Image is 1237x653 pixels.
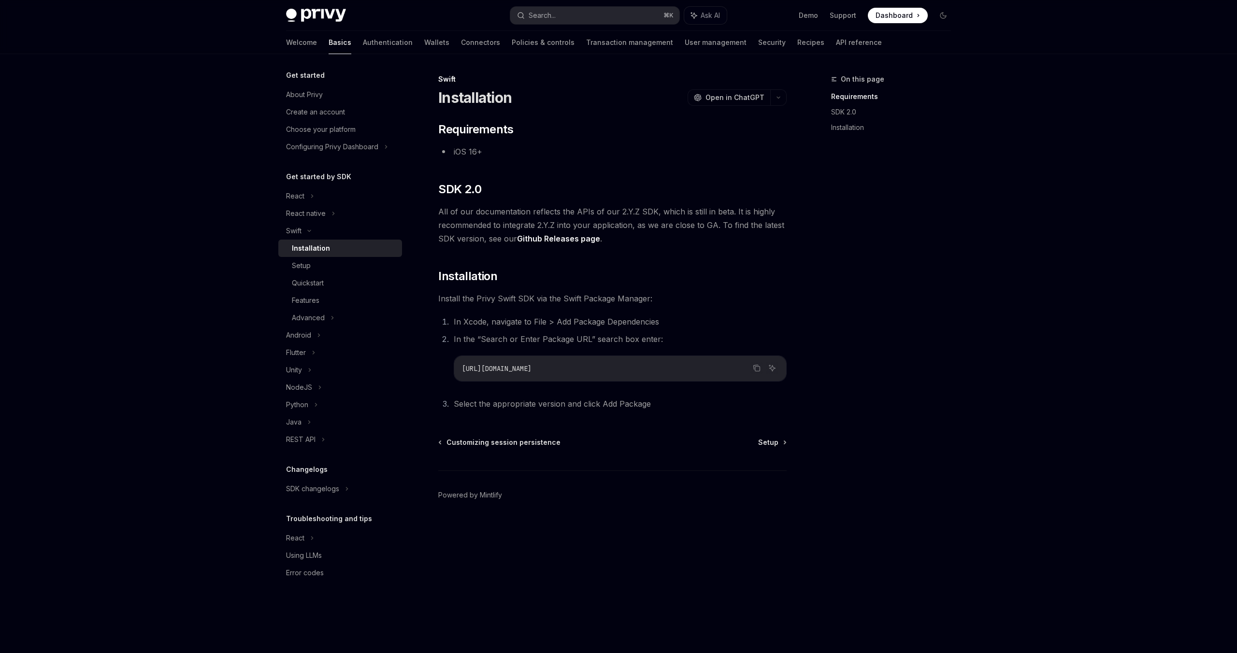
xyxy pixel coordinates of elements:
a: API reference [836,31,882,54]
h5: Troubleshooting and tips [286,513,372,525]
div: Using LLMs [286,550,322,561]
div: Features [292,295,319,306]
a: Setup [278,257,402,274]
a: Powered by Mintlify [438,490,502,500]
span: On this page [841,73,884,85]
div: SDK changelogs [286,483,339,495]
a: Dashboard [868,8,928,23]
a: Transaction management [586,31,673,54]
button: Open in ChatGPT [688,89,770,106]
a: Github Releases page [517,234,600,244]
div: Configuring Privy Dashboard [286,141,378,153]
span: ⌘ K [663,12,674,19]
div: Unity [286,364,302,376]
div: React [286,532,304,544]
span: Installation [438,269,497,284]
div: Setup [292,260,311,271]
a: Setup [758,438,786,447]
div: NodeJS [286,382,312,393]
span: Customizing session persistence [446,438,561,447]
a: Installation [278,240,402,257]
button: Ask AI [766,362,778,374]
h5: Changelogs [286,464,328,475]
span: Dashboard [876,11,913,20]
a: Basics [329,31,351,54]
a: User management [685,31,747,54]
span: Install the Privy Swift SDK via the Swift Package Manager: [438,292,787,305]
div: Java [286,416,302,428]
a: Quickstart [278,274,402,292]
a: Wallets [424,31,449,54]
a: Error codes [278,564,402,582]
li: Select the appropriate version and click Add Package [451,397,787,411]
span: Open in ChatGPT [705,93,764,102]
div: Advanced [292,312,325,324]
span: Setup [758,438,778,447]
li: In Xcode, navigate to File > Add Package Dependencies [451,315,787,328]
a: Support [830,11,856,20]
a: Customizing session persistence [439,438,561,447]
a: About Privy [278,86,402,103]
div: Swift [286,225,302,237]
span: SDK 2.0 [438,182,481,197]
h5: Get started [286,70,325,81]
div: REST API [286,434,316,445]
span: Requirements [438,122,513,137]
a: Security [758,31,786,54]
a: Installation [831,120,959,135]
div: Search... [529,10,556,21]
span: All of our documentation reflects the APIs of our 2.Y.Z SDK, which is still in beta. It is highly... [438,205,787,245]
a: Choose your platform [278,121,402,138]
div: React native [286,208,326,219]
h5: Get started by SDK [286,171,351,183]
span: Ask AI [701,11,720,20]
div: Android [286,329,311,341]
div: Choose your platform [286,124,356,135]
div: Create an account [286,106,345,118]
div: Swift [438,74,787,84]
h1: Installation [438,89,512,106]
div: Error codes [286,567,324,579]
a: Demo [799,11,818,20]
a: SDK 2.0 [831,104,959,120]
a: Create an account [278,103,402,121]
button: Copy the contents from the code block [750,362,763,374]
a: Requirements [831,89,959,104]
li: iOS 16+ [438,145,787,158]
div: Python [286,399,308,411]
button: Search...⌘K [510,7,679,24]
a: Welcome [286,31,317,54]
button: Toggle dark mode [935,8,951,23]
li: In the “Search or Enter Package URL” search box enter: [451,332,787,382]
a: Recipes [797,31,824,54]
button: Ask AI [684,7,727,24]
a: Authentication [363,31,413,54]
a: Features [278,292,402,309]
a: Connectors [461,31,500,54]
div: About Privy [286,89,323,100]
a: Policies & controls [512,31,575,54]
img: dark logo [286,9,346,22]
div: React [286,190,304,202]
div: Flutter [286,347,306,358]
span: [URL][DOMAIN_NAME] [462,364,532,373]
div: Quickstart [292,277,324,289]
a: Using LLMs [278,547,402,564]
div: Installation [292,242,330,254]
